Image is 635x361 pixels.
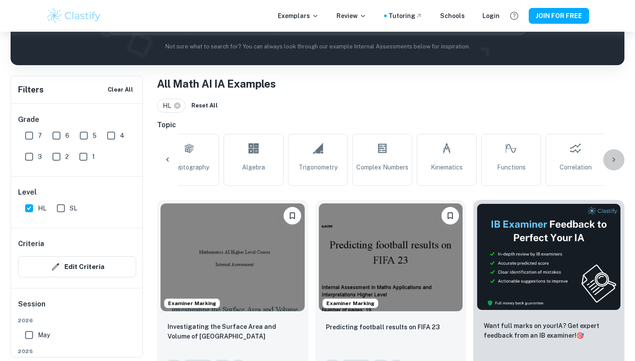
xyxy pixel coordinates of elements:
span: Complex Numbers [356,162,408,172]
div: HL [157,99,186,113]
img: Thumbnail [477,203,621,310]
a: Tutoring [388,11,422,21]
button: Please log in to bookmark exemplars [441,207,459,225]
p: Not sure what to search for? You can always look through our example Internal Assessments below f... [18,42,617,51]
span: Examiner Marking [323,299,378,307]
span: 🎯 [576,332,584,339]
button: Edit Criteria [18,256,136,277]
span: Examiner Marking [164,299,220,307]
p: Review [336,11,366,21]
span: Functions [497,162,526,172]
span: HL [163,101,175,111]
h6: Session [18,299,136,317]
button: Help and Feedback [507,8,522,23]
a: Schools [440,11,465,21]
span: 5 [93,131,97,140]
h6: Topic [157,120,624,130]
span: 7 [38,131,42,140]
span: Cryptography [170,162,209,172]
a: Login [482,11,500,21]
p: Predicting football results on FIFA 23 [326,322,440,332]
span: SL [70,203,77,213]
p: Exemplars [278,11,319,21]
button: JOIN FOR FREE [529,8,589,24]
img: Math AI IA example thumbnail: Predicting football results on FIFA 23 [319,203,463,311]
span: 2 [65,152,69,162]
button: Please log in to bookmark exemplars [284,207,301,225]
button: Clear All [105,83,135,96]
img: Clastify logo [46,7,102,25]
img: Math AI IA example thumbnail: Investigating the Surface Area and Volum [161,203,305,311]
button: Reset All [189,99,220,112]
span: 2025 [18,347,136,355]
span: 4 [120,131,124,140]
span: Algebra [242,162,265,172]
h6: Level [18,187,136,198]
h1: All Math AI IA Examples [157,76,624,92]
p: Want full marks on your IA ? Get expert feedback from an IB examiner! [484,321,614,340]
span: Correlation [560,162,592,172]
h6: Grade [18,114,136,125]
p: Investigating the Surface Area and Volume of Lake Titicaca [168,322,298,341]
span: 2026 [18,317,136,324]
span: 1 [92,152,95,162]
span: HL [38,203,46,213]
span: 6 [65,131,69,140]
h6: Criteria [18,239,44,249]
span: 3 [38,152,42,162]
span: May [38,330,50,340]
span: Kinematics [431,162,463,172]
span: Trigonometry [299,162,337,172]
h6: Filters [18,84,44,96]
